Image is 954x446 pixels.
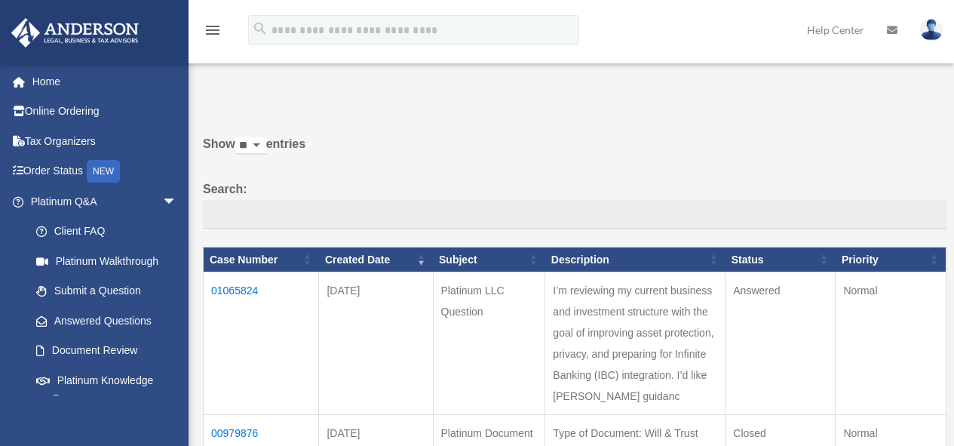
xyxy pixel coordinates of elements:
[204,21,222,39] i: menu
[21,365,192,414] a: Platinum Knowledge Room
[252,20,268,37] i: search
[11,186,192,217] a: Platinum Q&Aarrow_drop_down
[203,200,946,229] input: Search:
[7,18,143,48] img: Anderson Advisors Platinum Portal
[545,247,725,272] th: Description: activate to sort column ascending
[21,217,192,247] a: Client FAQ
[162,186,192,217] span: arrow_drop_down
[21,336,192,366] a: Document Review
[204,26,222,39] a: menu
[204,272,319,415] td: 01065824
[203,179,946,229] label: Search:
[433,247,545,272] th: Subject: activate to sort column ascending
[21,306,185,336] a: Answered Questions
[920,19,943,41] img: User Pic
[235,137,266,155] select: Showentries
[836,272,946,415] td: Normal
[836,247,946,272] th: Priority: activate to sort column ascending
[545,272,725,415] td: I’m reviewing my current business and investment structure with the goal of improving asset prote...
[319,272,433,415] td: [DATE]
[21,246,192,276] a: Platinum Walkthrough
[203,134,946,170] label: Show entries
[11,66,200,97] a: Home
[87,160,120,183] div: NEW
[11,97,200,127] a: Online Ordering
[11,126,200,156] a: Tax Organizers
[725,247,836,272] th: Status: activate to sort column ascending
[433,272,545,415] td: Platinum LLC Question
[204,247,319,272] th: Case Number: activate to sort column ascending
[11,156,200,187] a: Order StatusNEW
[319,247,433,272] th: Created Date: activate to sort column ascending
[21,276,192,306] a: Submit a Question
[725,272,836,415] td: Answered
